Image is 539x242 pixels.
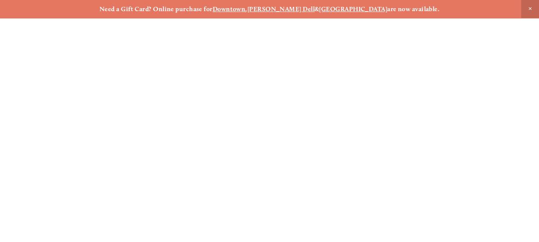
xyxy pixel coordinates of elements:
[213,5,246,13] a: Downtown
[387,5,440,13] strong: are now available.
[315,5,319,13] strong: &
[99,5,213,13] strong: Need a Gift Card? Online purchase for
[245,5,247,13] strong: ,
[247,5,315,13] a: [PERSON_NAME] Dell
[319,5,387,13] a: [GEOGRAPHIC_DATA]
